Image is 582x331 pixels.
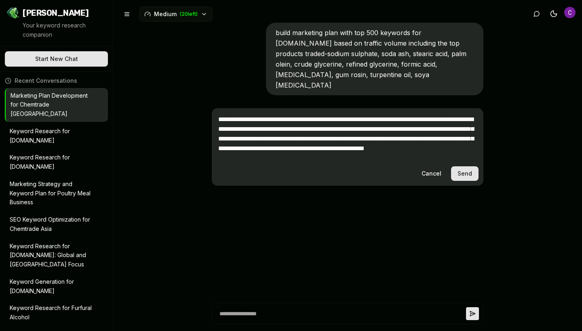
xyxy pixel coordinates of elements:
[564,7,576,18] button: Open user button
[10,215,92,234] p: SEO Keyword Optimization for Chemtrade Asia
[276,29,466,89] span: build marketing plan with top 500 keywords for [DOMAIN_NAME] based on traffic volume including th...
[6,88,108,122] button: Marketing Plan Development for Chemtrade [GEOGRAPHIC_DATA]
[5,150,108,175] button: Keyword Research for [DOMAIN_NAME]
[180,11,198,17] span: ( 20 left)
[11,91,92,119] p: Marketing Plan Development for Chemtrade [GEOGRAPHIC_DATA]
[6,6,19,19] img: Jello SEO Logo
[415,166,448,181] button: Cancel
[10,153,92,172] p: Keyword Research for [DOMAIN_NAME]
[5,124,108,149] button: Keyword Research for [DOMAIN_NAME]
[139,6,213,22] button: Medium(20left)
[154,10,177,18] span: Medium
[23,21,106,40] p: Your keyword research companion
[451,166,479,181] button: Send
[564,7,576,18] img: Chemtrade Asia Administrator
[5,274,108,299] button: Keyword Generation for [DOMAIN_NAME]
[10,304,92,322] p: Keyword Research for Furfural Alcohol
[5,212,108,237] button: SEO Keyword Optimization for Chemtrade Asia
[5,51,108,67] button: Start New Chat
[10,242,92,269] p: Keyword Research for [DOMAIN_NAME]: Global and [GEOGRAPHIC_DATA] Focus
[10,127,92,145] p: Keyword Research for [DOMAIN_NAME]
[35,55,78,63] span: Start New Chat
[10,277,92,296] p: Keyword Generation for [DOMAIN_NAME]
[10,180,92,207] p: Marketing Strategy and Keyword Plan for Poultry Meal Business
[15,77,77,85] span: Recent Conversations
[5,300,108,325] button: Keyword Research for Furfural Alcohol
[5,176,108,210] button: Marketing Strategy and Keyword Plan for Poultry Meal Business
[23,7,89,19] span: [PERSON_NAME]
[5,239,108,272] button: Keyword Research for [DOMAIN_NAME]: Global and [GEOGRAPHIC_DATA] Focus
